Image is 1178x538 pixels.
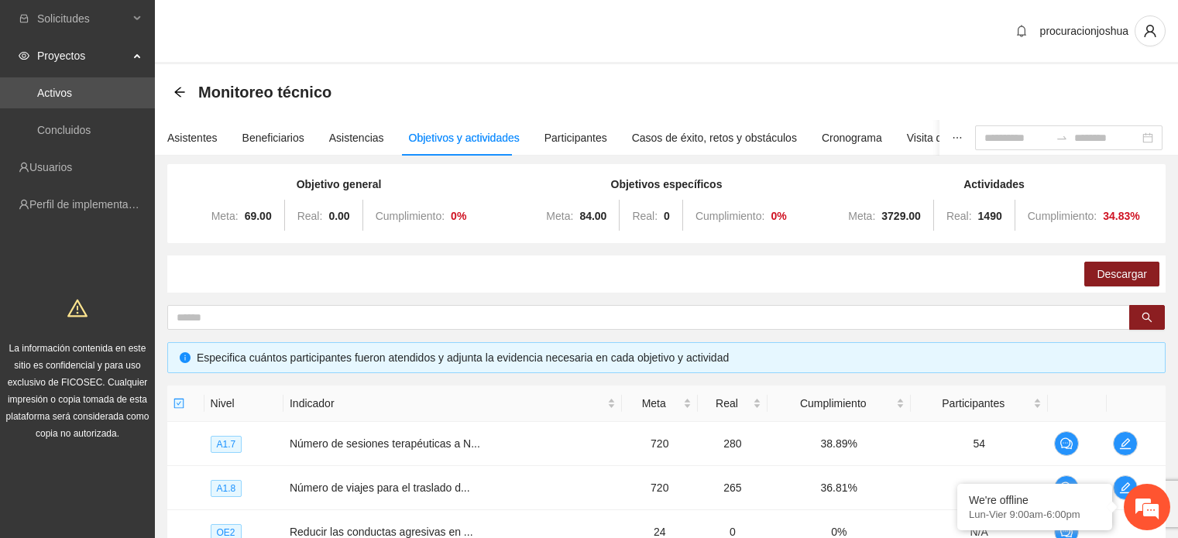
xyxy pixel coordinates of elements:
th: Nivel [204,386,283,422]
button: user [1135,15,1166,46]
div: Objetivos y actividades [409,129,520,146]
div: Asistentes [167,129,218,146]
button: comment [1054,475,1079,500]
span: Indicador [290,395,604,412]
span: Real: [946,210,972,222]
a: Usuarios [29,161,72,173]
span: bell [1010,25,1033,37]
strong: 69.00 [245,210,272,222]
a: Perfil de implementadora [29,198,150,211]
div: Cronograma [822,129,882,146]
span: Meta: [546,210,573,222]
span: Cumplimiento: [695,210,764,222]
strong: 34.83 % [1103,210,1140,222]
th: Indicador [283,386,622,422]
span: warning [67,298,88,318]
button: ellipsis [939,120,975,156]
th: Participantes [911,386,1048,422]
span: Número de viajes para el traslado d... [290,481,470,494]
span: Real: [632,210,658,222]
div: Participantes [544,129,607,146]
span: Meta: [848,210,875,222]
span: A1.7 [211,436,242,453]
span: Proyectos [37,40,129,71]
div: Back [173,86,186,99]
span: procuracionjoshua [1040,25,1128,37]
td: 38.89% [768,422,911,466]
a: Activos [37,87,72,99]
strong: 0.00 [328,210,349,222]
span: ellipsis [952,132,963,143]
span: Solicitudes [37,3,129,34]
strong: 3729.00 [881,210,921,222]
span: info-circle [180,352,191,363]
td: 720 [622,422,698,466]
span: arrow-left [173,86,186,98]
div: Asistencias [329,129,384,146]
button: comment [1054,431,1079,456]
strong: Objetivo general [297,178,382,190]
strong: 0 % [451,210,466,222]
th: Meta [622,386,698,422]
button: bell [1009,19,1034,43]
strong: Actividades [963,178,1025,190]
button: Descargar [1084,262,1159,286]
th: Real [698,386,768,422]
span: Real [704,395,750,412]
button: edit [1113,475,1138,500]
span: swap-right [1056,132,1068,144]
span: Monitoreo técnico [198,80,331,105]
strong: 84.00 [579,210,606,222]
th: Cumplimiento [768,386,911,422]
span: check-square [173,398,184,409]
span: search [1142,312,1152,324]
p: Lun-Vier 9:00am-6:00pm [969,509,1101,520]
div: Visita de campo y entregables [907,129,1052,146]
span: edit [1114,481,1137,494]
button: search [1129,305,1165,330]
span: Cumplimiento [774,395,893,412]
div: Casos de éxito, retos y obstáculos [632,129,797,146]
strong: 1490 [978,210,1002,222]
strong: 0 % [771,210,786,222]
span: to [1056,132,1068,144]
span: Reducir las conductas agresivas en ... [290,526,473,538]
div: Beneficiarios [242,129,304,146]
div: We're offline [969,494,1101,506]
span: A1.8 [211,480,242,497]
span: Meta: [211,210,239,222]
span: Real: [297,210,323,222]
span: Cumplimiento: [1028,210,1097,222]
span: edit [1114,437,1137,450]
strong: 0 [664,210,670,222]
span: Participantes [917,395,1030,412]
div: Especifica cuántos participantes fueron atendidos y adjunta la evidencia necesaria en cada objeti... [197,349,1153,366]
td: 36.81% [768,466,911,510]
span: user [1135,24,1165,38]
span: eye [19,50,29,61]
td: 54 [911,422,1048,466]
a: Concluidos [37,124,91,136]
td: 280 [698,422,768,466]
span: Cumplimiento: [376,210,445,222]
td: 720 [622,466,698,510]
span: Número de sesiones terapéuticas a N... [290,437,480,450]
span: Descargar [1097,266,1147,283]
td: 90 [911,466,1048,510]
span: Meta [628,395,680,412]
strong: Objetivos específicos [611,178,723,190]
span: inbox [19,13,29,24]
button: edit [1113,431,1138,456]
span: La información contenida en este sitio es confidencial y para uso exclusivo de FICOSEC. Cualquier... [6,343,149,439]
td: 265 [698,466,768,510]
